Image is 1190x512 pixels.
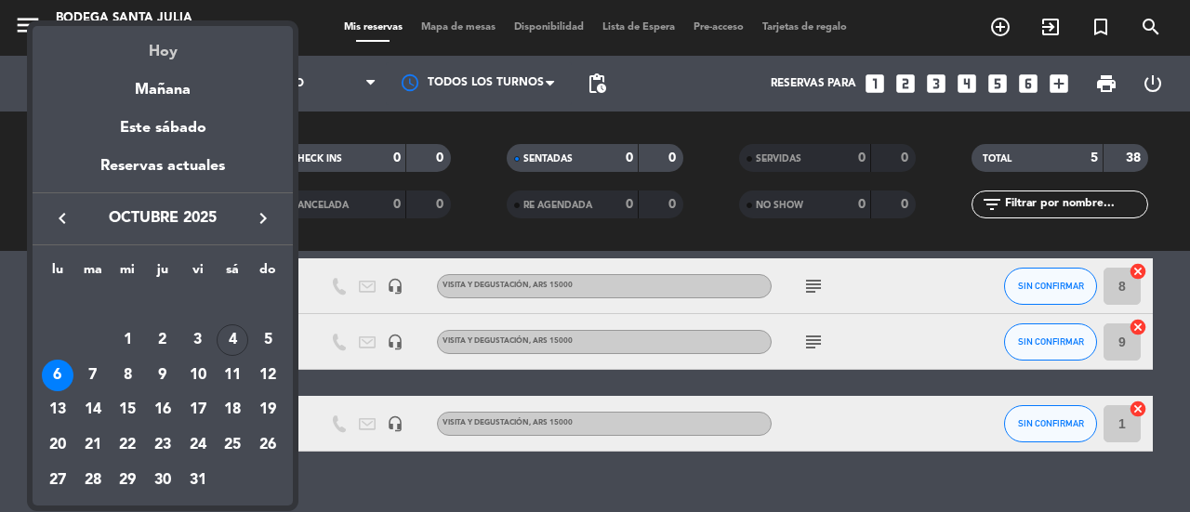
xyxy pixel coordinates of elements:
[216,259,251,288] th: sábado
[112,324,143,356] div: 1
[147,429,178,461] div: 23
[252,394,284,426] div: 19
[250,358,285,393] td: 12 de octubre de 2025
[250,392,285,427] td: 19 de octubre de 2025
[250,322,285,358] td: 5 de octubre de 2025
[110,463,145,498] td: 29 de octubre de 2025
[180,259,216,288] th: viernes
[182,465,214,496] div: 31
[46,206,79,230] button: keyboard_arrow_left
[77,429,109,461] div: 21
[75,259,111,288] th: martes
[40,463,75,498] td: 27 de octubre de 2025
[110,322,145,358] td: 1 de octubre de 2025
[51,207,73,230] i: keyboard_arrow_left
[180,463,216,498] td: 31 de octubre de 2025
[145,259,180,288] th: jueves
[110,358,145,393] td: 8 de octubre de 2025
[145,322,180,358] td: 2 de octubre de 2025
[110,392,145,427] td: 15 de octubre de 2025
[252,429,284,461] div: 26
[246,206,280,230] button: keyboard_arrow_right
[217,324,248,356] div: 4
[145,358,180,393] td: 9 de octubre de 2025
[182,360,214,391] div: 10
[112,394,143,426] div: 15
[75,463,111,498] td: 28 de octubre de 2025
[182,429,214,461] div: 24
[216,322,251,358] td: 4 de octubre de 2025
[147,394,178,426] div: 16
[145,427,180,463] td: 23 de octubre de 2025
[110,427,145,463] td: 22 de octubre de 2025
[75,392,111,427] td: 14 de octubre de 2025
[79,206,246,230] span: octubre 2025
[252,324,284,356] div: 5
[40,392,75,427] td: 13 de octubre de 2025
[250,259,285,288] th: domingo
[110,259,145,288] th: miércoles
[147,465,178,496] div: 30
[112,465,143,496] div: 29
[217,360,248,391] div: 11
[216,358,251,393] td: 11 de octubre de 2025
[145,392,180,427] td: 16 de octubre de 2025
[33,102,293,154] div: Este sábado
[77,465,109,496] div: 28
[42,429,73,461] div: 20
[180,358,216,393] td: 10 de octubre de 2025
[182,394,214,426] div: 17
[77,394,109,426] div: 14
[147,324,178,356] div: 2
[250,427,285,463] td: 26 de octubre de 2025
[180,427,216,463] td: 24 de octubre de 2025
[33,26,293,64] div: Hoy
[42,360,73,391] div: 6
[252,360,284,391] div: 12
[217,429,248,461] div: 25
[252,207,274,230] i: keyboard_arrow_right
[77,360,109,391] div: 7
[42,394,73,426] div: 13
[112,360,143,391] div: 8
[33,64,293,102] div: Mañana
[75,358,111,393] td: 7 de octubre de 2025
[112,429,143,461] div: 22
[147,360,178,391] div: 9
[75,427,111,463] td: 21 de octubre de 2025
[40,427,75,463] td: 20 de octubre de 2025
[180,392,216,427] td: 17 de octubre de 2025
[42,465,73,496] div: 27
[145,463,180,498] td: 30 de octubre de 2025
[216,427,251,463] td: 25 de octubre de 2025
[180,322,216,358] td: 3 de octubre de 2025
[33,154,293,192] div: Reservas actuales
[40,259,75,288] th: lunes
[217,394,248,426] div: 18
[216,392,251,427] td: 18 de octubre de 2025
[182,324,214,356] div: 3
[40,287,285,322] td: OCT.
[40,358,75,393] td: 6 de octubre de 2025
